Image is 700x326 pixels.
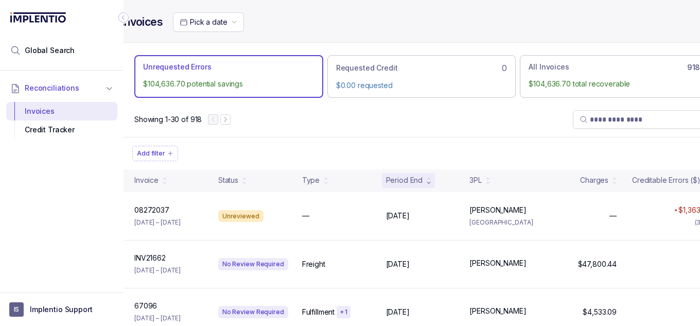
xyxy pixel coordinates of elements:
div: Collapse Icon [117,11,130,24]
div: Status [218,175,238,185]
p: $4,533.09 [583,307,617,317]
p: [DATE] – [DATE] [134,313,181,323]
p: [GEOGRAPHIC_DATA] [469,217,541,228]
p: All Invoices [529,62,569,72]
p: Showing 1-30 of 918 [134,114,202,125]
p: $104,636.70 potential savings [143,79,314,89]
button: Date Range Picker [173,12,244,32]
p: Add filter [137,148,165,159]
div: Charges [580,175,608,185]
p: Requested Credit [336,63,398,73]
div: Period End [386,175,423,185]
p: $47,800.44 [578,259,617,269]
button: Reconciliations [6,77,117,99]
p: 67096 [134,301,157,311]
h4: Invoices [121,15,163,29]
p: [PERSON_NAME] [469,258,526,268]
p: [PERSON_NAME] [469,205,526,215]
p: [PERSON_NAME] [469,306,526,316]
span: User initials [9,302,24,317]
div: No Review Required [218,306,288,318]
div: Reconciliations [6,100,117,142]
p: Unrequested Errors [143,62,211,72]
div: Type [302,175,320,185]
p: Fulfillment [302,307,335,317]
div: Invoices [14,102,109,121]
p: [DATE] [386,307,410,317]
p: — [302,211,309,221]
p: Freight [302,259,325,269]
p: INV21662 [134,253,166,263]
p: [DATE] – [DATE] [134,265,181,276]
span: Global Search [25,45,75,56]
h6: 918 [687,63,700,72]
div: Credit Tracker [14,121,109,139]
p: 08272037 [134,205,169,215]
p: $104,636.70 total recoverable [529,79,700,89]
p: [DATE] – [DATE] [134,217,181,228]
search: Date Range Picker [180,17,227,27]
div: Remaining page entries [134,114,202,125]
div: No Review Required [218,258,288,270]
span: Pick a date [190,18,227,26]
div: Unreviewed [218,210,264,222]
button: Next Page [220,114,231,125]
p: — [609,211,617,221]
p: Implentio Support [30,304,93,315]
span: Reconciliations [25,83,79,93]
div: 3PL [469,175,482,185]
p: [DATE] [386,259,410,269]
p: + 1 [340,308,347,316]
p: [DATE] [386,211,410,221]
div: 0 [336,62,507,74]
p: $0.00 requested [336,80,507,91]
img: red pointer upwards [674,209,677,211]
button: Filter Chip Add filter [132,146,178,161]
div: Invoice [134,175,159,185]
button: User initialsImplentio Support [9,302,114,317]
